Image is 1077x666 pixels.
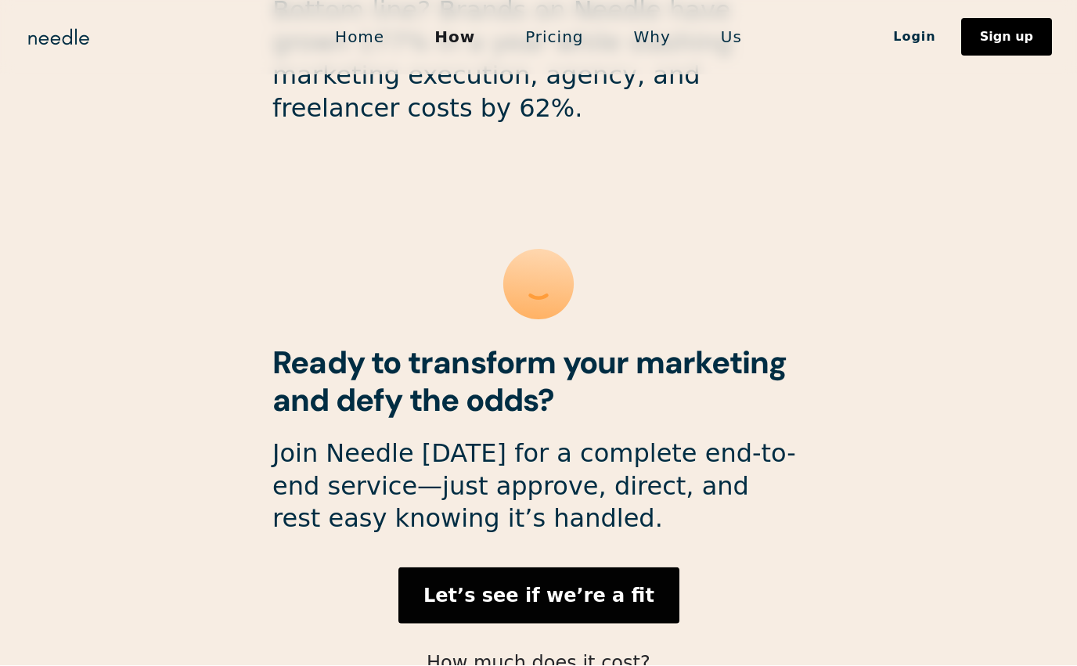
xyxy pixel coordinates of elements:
[272,438,805,536] p: Join Needle [DATE] for a complete end-to-end service—just approve, direct, and rest easy knowing ...
[500,21,608,54] a: Pricing
[980,31,1033,44] div: Sign up
[398,568,679,625] a: Let’s see if we’re a fit
[409,21,500,54] a: How
[868,24,961,51] a: Login
[609,21,696,54] a: Why
[272,344,805,419] h2: Ready to transform your marketing and defy the odds?
[696,21,767,54] a: Us
[423,585,654,607] strong: Let’s see if we’re a fit
[961,19,1052,56] a: Sign up
[310,21,409,54] a: Home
